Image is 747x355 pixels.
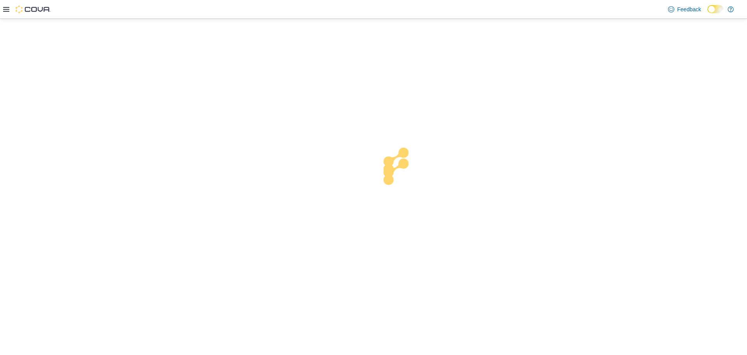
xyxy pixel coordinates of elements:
img: Cova [16,5,51,13]
img: cova-loader [373,142,432,200]
input: Dark Mode [707,5,724,13]
span: Feedback [677,5,701,13]
a: Feedback [665,2,704,17]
